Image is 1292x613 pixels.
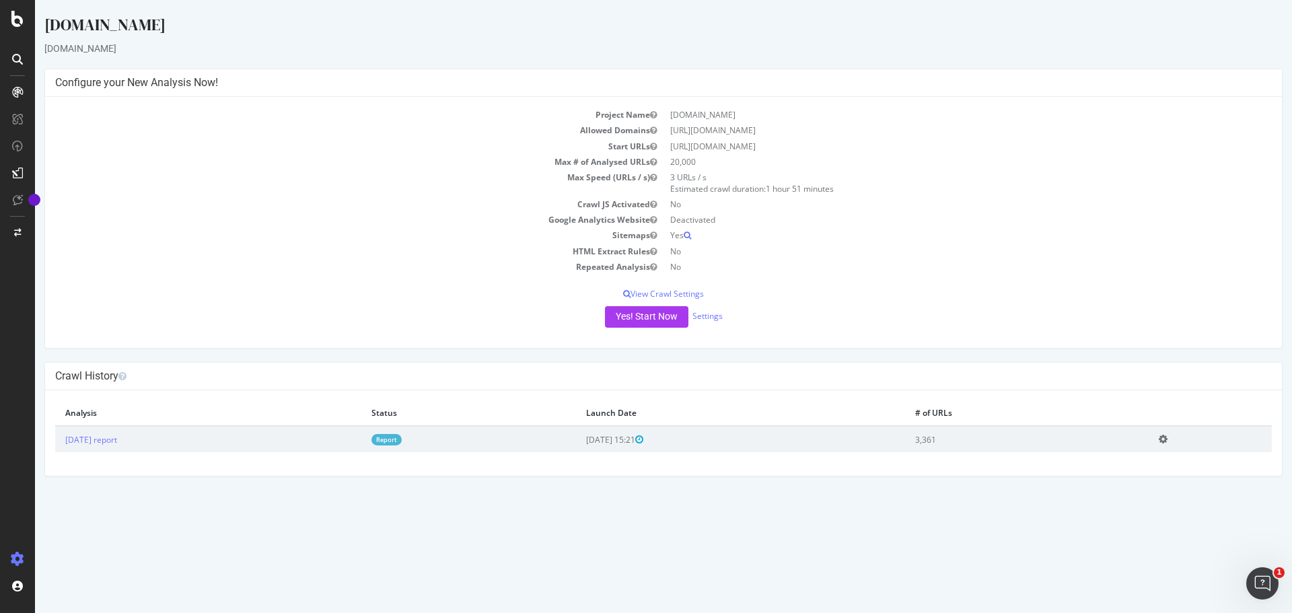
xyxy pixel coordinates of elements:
[541,400,870,426] th: Launch Date
[20,139,629,154] td: Start URLs
[629,244,1237,259] td: No
[9,42,1248,55] div: [DOMAIN_NAME]
[20,212,629,227] td: Google Analytics Website
[629,259,1237,275] td: No
[629,107,1237,122] td: [DOMAIN_NAME]
[20,227,629,243] td: Sitemaps
[629,196,1237,212] td: No
[20,288,1237,299] p: View Crawl Settings
[629,139,1237,154] td: [URL][DOMAIN_NAME]
[336,434,367,445] a: Report
[20,122,629,138] td: Allowed Domains
[870,400,1114,426] th: # of URLs
[731,183,799,194] span: 1 hour 51 minutes
[20,76,1237,89] h4: Configure your New Analysis Now!
[870,426,1114,452] td: 3,361
[629,170,1237,196] td: 3 URLs / s Estimated crawl duration:
[570,306,653,328] button: Yes! Start Now
[629,154,1237,170] td: 20,000
[20,244,629,259] td: HTML Extract Rules
[629,122,1237,138] td: [URL][DOMAIN_NAME]
[551,434,608,445] span: [DATE] 15:21
[20,170,629,196] td: Max Speed (URLs / s)
[1274,567,1285,578] span: 1
[28,194,40,206] div: Tooltip anchor
[20,259,629,275] td: Repeated Analysis
[629,212,1237,227] td: Deactivated
[326,400,541,426] th: Status
[20,154,629,170] td: Max # of Analysed URLs
[1246,567,1279,600] iframe: Intercom live chat
[20,369,1237,383] h4: Crawl History
[20,196,629,212] td: Crawl JS Activated
[629,227,1237,243] td: Yes
[9,13,1248,42] div: [DOMAIN_NAME]
[20,400,326,426] th: Analysis
[30,434,82,445] a: [DATE] report
[657,310,688,322] a: Settings
[20,107,629,122] td: Project Name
